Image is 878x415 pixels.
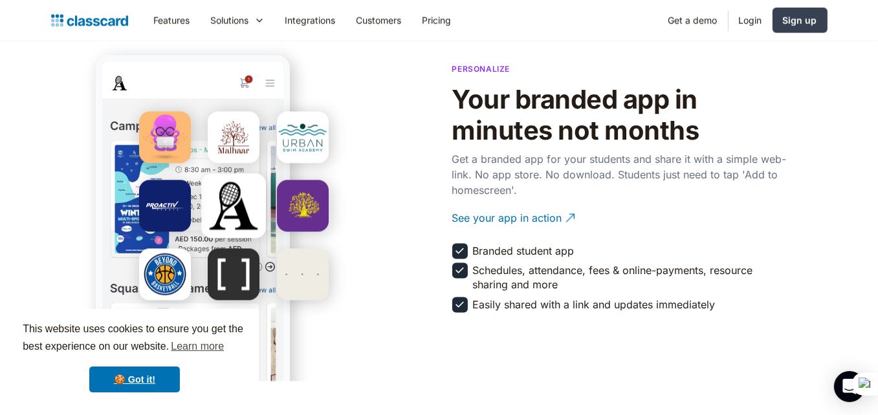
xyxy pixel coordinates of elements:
div: cookieconsent [10,309,259,405]
a: Features [144,6,201,35]
a: Customers [346,6,412,35]
p: Get a branded app for your students and share it with a simple web-link. No app store. No downloa... [452,151,789,198]
a: dismiss cookie message [89,367,180,392]
a: learn more about cookies [169,337,226,356]
a: Logo [51,12,128,30]
span: This website uses cookies to ensure you get the best experience on our website. [23,321,247,356]
div: Solutions [201,6,275,35]
a: Get a demo [658,6,728,35]
h2: Your branded app in minutes not months [452,84,789,146]
a: Login [729,6,773,35]
p: Personalize [452,63,510,75]
div: Sign up [783,14,817,27]
div: Schedules, attendance, fees & online-payments, resource sharing and more [473,263,786,292]
a: Integrations [275,6,346,35]
div: Solutions [211,14,249,27]
div: Branded student app [473,244,575,258]
a: Sign up [773,8,828,33]
div: Open Intercom Messenger [834,371,865,402]
a: See your app in action [452,200,789,236]
div: See your app in action [452,200,562,226]
div: Easily shared with a link and updates immediately [473,297,716,312]
a: Pricing [412,6,462,35]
